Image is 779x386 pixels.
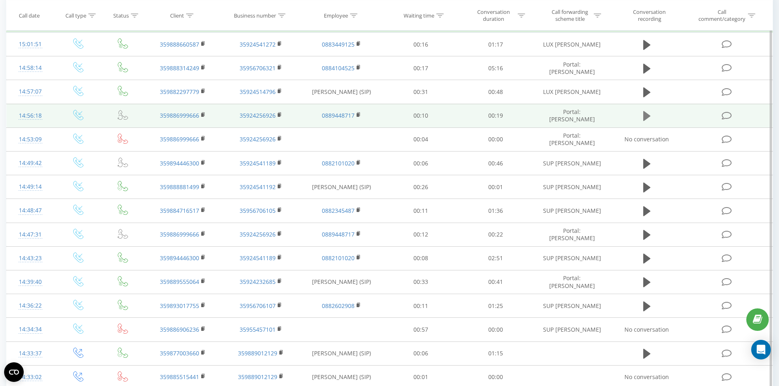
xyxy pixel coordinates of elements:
td: 01:17 [458,33,533,56]
a: 35956706107 [240,302,276,310]
td: 01:36 [458,199,533,223]
td: 00:04 [384,127,458,151]
span: No conversation [624,135,669,143]
div: 14:43:23 [15,250,46,266]
td: 00:08 [384,246,458,270]
a: 359889012129 [238,373,277,381]
td: [PERSON_NAME] (SIP) [300,341,384,365]
div: Call forwarding scheme title [548,9,592,22]
a: 35924541189 [240,159,276,167]
div: 14:47:31 [15,227,46,243]
div: 14:34:34 [15,321,46,337]
a: 359886999666 [160,112,199,119]
div: 14:39:40 [15,274,46,290]
td: 02:51 [458,246,533,270]
button: Open CMP widget [4,362,24,382]
div: 14:33:02 [15,369,46,385]
div: 14:49:42 [15,155,46,171]
a: 359888314249 [160,64,199,72]
div: 14:53:09 [15,132,46,147]
a: 359889012129 [238,349,277,357]
a: 0882602908 [322,302,355,310]
td: SUP [PERSON_NAME] [533,246,611,270]
td: 00:10 [384,104,458,127]
td: SUP [PERSON_NAME] [533,152,611,175]
div: 14:56:18 [15,108,46,124]
a: 35956706321 [240,64,276,72]
td: [PERSON_NAME] (SIP) [300,175,384,199]
span: No conversation [624,373,669,381]
a: 35924256926 [240,135,276,143]
a: 35924256926 [240,230,276,238]
td: Portal: [PERSON_NAME] [533,104,611,127]
a: 35924541192 [240,183,276,191]
div: Open Intercom Messenger [751,340,771,359]
div: 14:48:47 [15,203,46,219]
a: 359882297779 [160,88,199,96]
a: 0889448717 [322,112,355,119]
td: 00:12 [384,223,458,246]
td: [PERSON_NAME] (SIP) [300,270,384,294]
a: 35955457101 [240,326,276,333]
div: 14:33:37 [15,346,46,361]
div: Employee [324,12,348,19]
td: 01:15 [458,341,533,365]
div: Call type [65,12,86,19]
span: No conversation [624,326,669,333]
td: [PERSON_NAME] (SIP) [300,80,384,104]
div: Status [113,12,129,19]
a: 35956706105 [240,207,276,214]
a: 0889448717 [322,230,355,238]
td: 00:57 [384,318,458,341]
div: Call date [19,12,40,19]
a: 359877003660 [160,349,199,357]
div: 14:49:14 [15,179,46,195]
td: Portal: [PERSON_NAME] [533,56,611,80]
a: 359886999666 [160,135,199,143]
a: 35924232685 [240,278,276,286]
a: 0882101020 [322,254,355,262]
div: Client [170,12,184,19]
div: Waiting time [404,12,434,19]
a: 359884716517 [160,207,199,214]
td: 00:06 [384,152,458,175]
a: 359886906236 [160,326,199,333]
td: 00:00 [458,318,533,341]
td: 00:11 [384,294,458,318]
a: 35924514796 [240,88,276,96]
td: Portal: [PERSON_NAME] [533,223,611,246]
td: 00:06 [384,341,458,365]
td: 00:26 [384,175,458,199]
a: 0882101020 [322,159,355,167]
a: 35924541189 [240,254,276,262]
td: 00:17 [384,56,458,80]
a: 359894446300 [160,254,199,262]
td: LUX [PERSON_NAME] [533,80,611,104]
a: 359894446300 [160,159,199,167]
div: 14:36:22 [15,298,46,314]
td: SUP [PERSON_NAME] [533,199,611,223]
td: 00:19 [458,104,533,127]
td: Portal: [PERSON_NAME] [533,127,611,151]
div: Conversation recording [623,9,676,22]
div: Call comment/category [698,9,746,22]
div: 14:57:07 [15,84,46,100]
a: 0882345487 [322,207,355,214]
div: Conversation duration [472,9,516,22]
td: 00:00 [458,127,533,151]
td: 00:01 [458,175,533,199]
td: 00:22 [458,223,533,246]
div: 14:58:14 [15,60,46,76]
td: 00:16 [384,33,458,56]
a: 359889555064 [160,278,199,286]
td: SUP [PERSON_NAME] [533,294,611,318]
td: 00:31 [384,80,458,104]
a: 359885515441 [160,373,199,381]
div: 15:01:51 [15,36,46,52]
a: 35924541272 [240,40,276,48]
a: 359888660587 [160,40,199,48]
a: 0884104525 [322,64,355,72]
td: 00:33 [384,270,458,294]
td: 05:16 [458,56,533,80]
a: 359893017755 [160,302,199,310]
